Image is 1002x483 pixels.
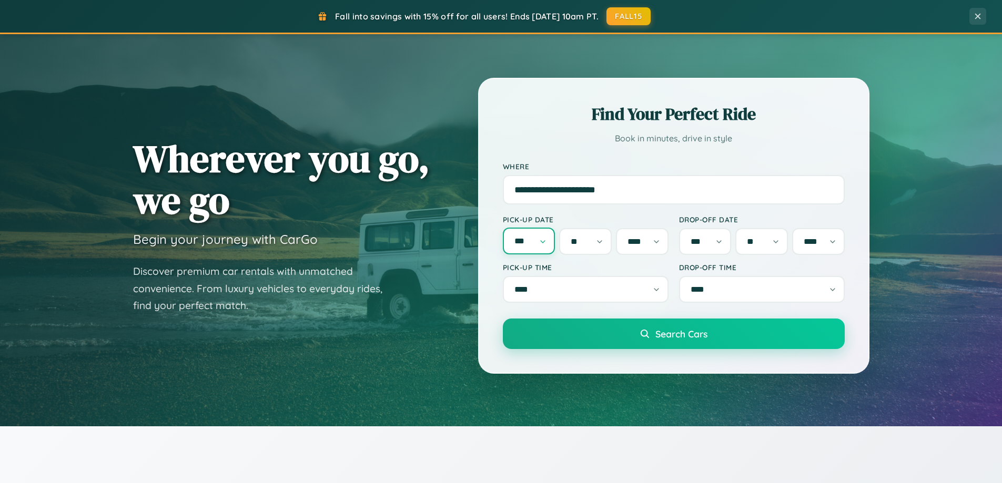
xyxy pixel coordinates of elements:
[503,162,845,171] label: Where
[679,263,845,272] label: Drop-off Time
[133,263,396,314] p: Discover premium car rentals with unmatched convenience. From luxury vehicles to everyday rides, ...
[503,102,845,126] h2: Find Your Perfect Ride
[503,131,845,146] p: Book in minutes, drive in style
[679,215,845,224] label: Drop-off Date
[606,7,651,25] button: FALL15
[503,318,845,349] button: Search Cars
[503,263,669,272] label: Pick-up Time
[133,138,430,221] h1: Wherever you go, we go
[503,215,669,224] label: Pick-up Date
[655,328,707,340] span: Search Cars
[335,11,599,22] span: Fall into savings with 15% off for all users! Ends [DATE] 10am PT.
[133,231,318,247] h3: Begin your journey with CarGo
